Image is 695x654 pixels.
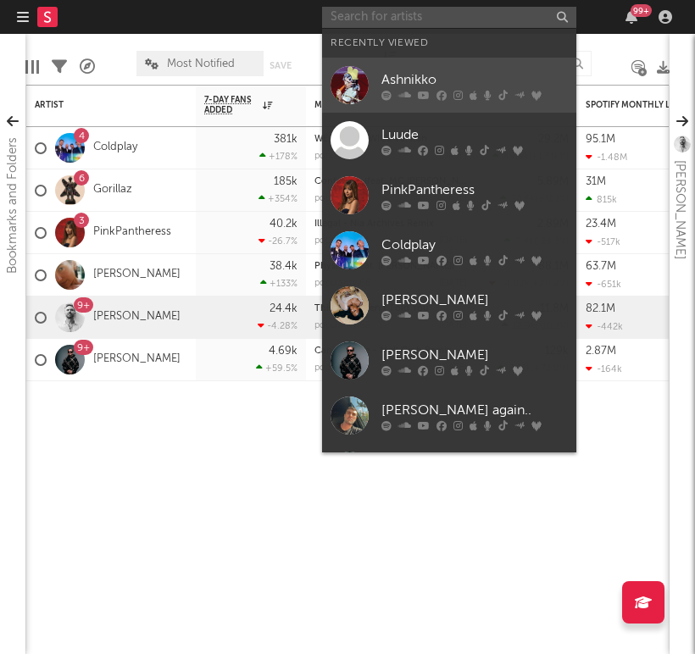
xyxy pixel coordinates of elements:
div: 185k [274,176,297,187]
div: 38.4k [270,261,297,272]
div: Luude [381,125,568,145]
div: 31M [586,176,606,187]
div: -164k [586,363,622,374]
div: 95.1M [586,134,615,145]
a: [PERSON_NAME] [93,310,181,324]
div: -4.28 % [258,320,297,331]
div: -517k [586,236,620,247]
a: Can't Decide - Mall Grab Remix [314,346,452,356]
div: Most Recent Track [314,100,442,110]
div: Bookmarks and Folders [3,137,23,274]
div: Illegal - Nia Archives Remix [314,219,467,229]
div: 815k [586,194,617,205]
div: popularity: 55 [314,194,370,203]
div: Edit Columns [25,42,39,91]
div: popularity: 65 [314,152,370,161]
a: Controllah (feat. MC [PERSON_NAME]) [314,177,483,186]
input: Search for artists [322,7,576,28]
a: Gorillaz [93,183,132,197]
a: [PERSON_NAME] [322,333,576,388]
div: popularity: 66 [314,279,371,288]
a: WE PRAY - TWICE Version [314,135,427,144]
div: Things I Haven’t Told You [314,304,467,313]
a: Coldplay [93,141,137,155]
a: [PERSON_NAME] [93,268,181,282]
a: PinkPantheress [322,168,576,223]
a: Ashnikko [322,58,576,113]
div: +354 % [259,193,297,204]
div: A&R Pipeline [80,42,95,91]
div: Controllah (feat. MC Bin Laden) [314,177,467,186]
div: PinkPantheress [381,180,568,200]
a: Physical (feat. [PERSON_NAME]) [314,262,454,271]
button: Save [270,61,292,70]
div: Physical (feat. Troye Sivan) [314,262,467,271]
a: [PERSON_NAME] [322,278,576,333]
div: -1.48M [586,152,627,163]
div: [PERSON_NAME] [670,160,690,259]
div: Coldplay [381,235,568,255]
div: [PERSON_NAME] again.. [381,400,568,420]
div: 99 + [631,4,652,17]
div: 82.1M [586,303,615,314]
div: -651k [586,279,621,290]
div: -442k [586,321,623,332]
div: popularity: 62 [314,321,370,330]
a: Illegal - Nia Archives Remix [314,219,434,229]
div: [PERSON_NAME] [381,345,568,365]
div: Recently Viewed [331,33,568,53]
span: Most Notified [167,58,235,69]
a: Things I Haven’t Told You [314,304,429,313]
a: Coldplay [322,223,576,278]
div: +133 % [260,278,297,289]
div: 381k [274,134,297,145]
a: [PERSON_NAME] [322,443,576,498]
div: 2.87M [586,346,616,357]
div: [PERSON_NAME] [381,290,568,310]
div: Filters [52,42,67,91]
div: 23.4M [586,219,616,230]
div: Ashnikko [381,69,568,90]
div: 63.7M [586,261,616,272]
a: PinkPantheress [93,225,171,240]
span: 7-Day Fans Added [204,95,259,115]
div: Artist [35,100,162,110]
div: WE PRAY - TWICE Version [314,135,467,144]
a: [PERSON_NAME] [93,352,181,367]
button: 99+ [625,10,637,24]
div: +178 % [259,151,297,162]
div: popularity: 61 [314,236,370,246]
div: 24.4k [270,303,297,314]
a: Luude [322,113,576,168]
a: [PERSON_NAME] again.. [322,388,576,443]
div: Can't Decide - Mall Grab Remix [314,346,467,356]
div: popularity: 51 [314,363,369,373]
div: -26.7 % [259,236,297,247]
div: 4.69k [269,346,297,357]
div: 40.2k [270,219,297,230]
div: +59.5 % [256,363,297,374]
